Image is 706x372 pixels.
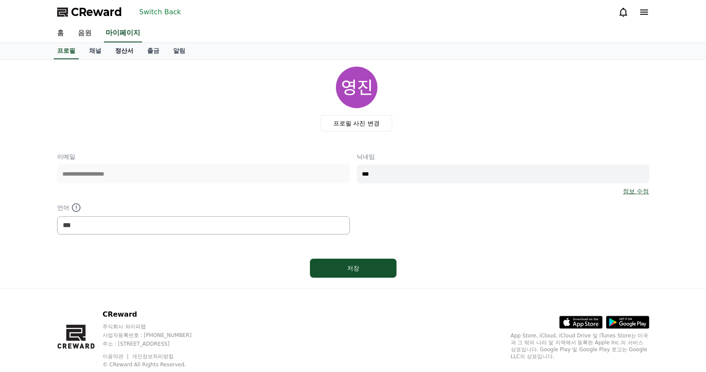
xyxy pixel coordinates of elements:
[321,115,392,131] label: 프로필 사진 변경
[103,353,130,359] a: 이용약관
[103,323,208,330] p: 주식회사 와이피랩
[50,24,71,42] a: 홈
[136,5,185,19] button: Switch Back
[336,67,377,108] img: profile_image
[103,332,208,339] p: 사업자등록번호 : [PHONE_NUMBER]
[57,152,350,161] p: 이메일
[327,264,379,273] div: 저장
[166,43,192,59] a: 알림
[71,5,122,19] span: CReward
[511,332,649,360] p: App Store, iCloud, iCloud Drive 및 iTunes Store는 미국과 그 밖의 나라 및 지역에서 등록된 Apple Inc.의 서비스 상표입니다. Goo...
[57,202,350,213] p: 언어
[108,43,140,59] a: 정산서
[357,152,649,161] p: 닉네임
[54,43,79,59] a: 프로필
[103,340,208,347] p: 주소 : [STREET_ADDRESS]
[57,5,122,19] a: CReward
[140,43,166,59] a: 출금
[71,24,99,42] a: 음원
[82,43,108,59] a: 채널
[104,24,142,42] a: 마이페이지
[103,361,208,368] p: © CReward All Rights Reserved.
[623,187,649,196] a: 정보 수정
[103,309,208,320] p: CReward
[310,259,397,278] button: 저장
[132,353,174,359] a: 개인정보처리방침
